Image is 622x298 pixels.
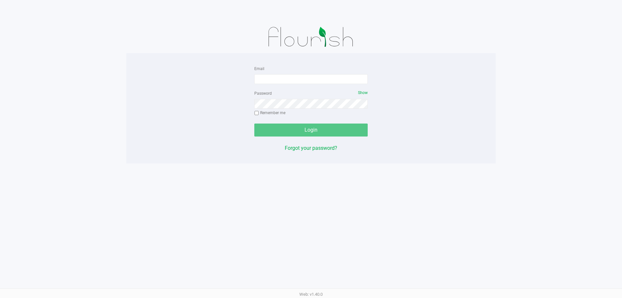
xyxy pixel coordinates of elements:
input: Remember me [254,111,259,115]
span: Show [358,90,368,95]
button: Forgot your password? [285,144,337,152]
label: Email [254,66,264,72]
label: Remember me [254,110,285,116]
label: Password [254,90,272,96]
span: Web: v1.40.0 [299,292,323,297]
